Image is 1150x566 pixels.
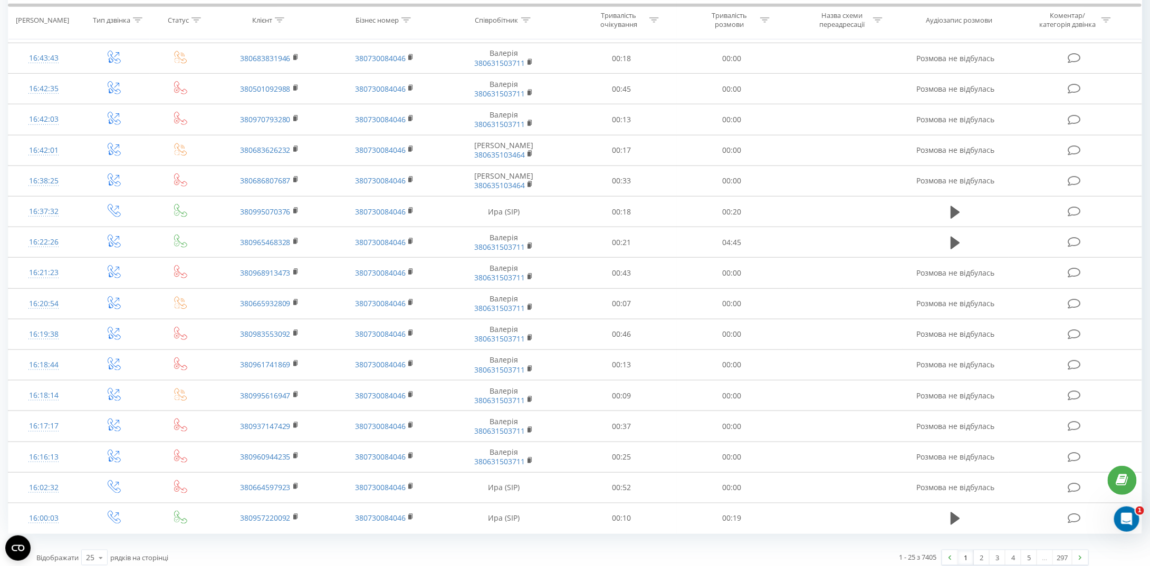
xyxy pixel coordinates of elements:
[566,411,677,442] td: 00:37
[677,197,788,227] td: 00:20
[916,391,994,401] span: Розмова не відбулась
[442,258,566,288] td: Валерія
[474,119,525,129] a: 380631503711
[701,11,758,29] div: Тривалість розмови
[677,258,788,288] td: 00:00
[677,43,788,74] td: 00:00
[677,442,788,472] td: 00:00
[442,74,566,104] td: Валерія
[677,288,788,319] td: 00:00
[86,552,94,563] div: 25
[355,237,406,247] a: 380730084046
[240,84,291,94] a: 380501092988
[926,15,992,24] div: Аудіозапис розмови
[93,15,130,24] div: Тип дзвінка
[474,150,525,160] a: 380635103464
[916,84,994,94] span: Розмова не відбулась
[442,472,566,503] td: Ира (SIP)
[19,48,69,69] div: 16:43:43
[442,227,566,258] td: Валерія
[677,74,788,104] td: 00:00
[590,11,647,29] div: Тривалість очікування
[355,114,406,124] a: 380730084046
[474,58,525,68] a: 380631503711
[566,503,677,533] td: 00:10
[566,380,677,411] td: 00:09
[474,334,525,344] a: 380631503711
[916,114,994,124] span: Розмова не відбулась
[355,391,406,401] a: 380730084046
[355,175,406,186] a: 380730084046
[677,135,788,165] td: 00:00
[19,140,69,161] div: 16:42:01
[355,421,406,431] a: 380730084046
[677,104,788,135] td: 00:00
[990,550,1005,565] a: 3
[240,237,291,247] a: 380965468328
[110,553,168,562] span: рядків на сторінці
[566,472,677,503] td: 00:52
[916,482,994,492] span: Розмова не відбулась
[1037,550,1053,565] div: …
[355,513,406,523] a: 380730084046
[566,104,677,135] td: 00:13
[677,503,788,533] td: 00:19
[475,15,519,24] div: Співробітник
[442,411,566,442] td: Валерія
[442,197,566,227] td: Ира (SIP)
[916,298,994,308] span: Розмова не відбулась
[916,359,994,369] span: Розмова не відбулась
[19,109,69,130] div: 16:42:03
[442,43,566,74] td: Валерія
[814,11,870,29] div: Назва схеми переадресації
[677,411,788,442] td: 00:00
[474,395,525,405] a: 380631503711
[36,553,79,562] span: Відображати
[566,288,677,319] td: 00:07
[355,482,406,492] a: 380730084046
[19,416,69,436] div: 16:17:17
[19,201,69,222] div: 16:37:32
[252,15,272,24] div: Клієнт
[240,482,291,492] a: 380664597923
[240,207,291,217] a: 380995070376
[916,53,994,63] span: Розмова не відбулась
[19,171,69,191] div: 16:38:25
[566,135,677,165] td: 00:17
[355,84,406,94] a: 380730084046
[566,43,677,74] td: 00:18
[566,197,677,227] td: 00:18
[240,175,291,186] a: 380686807687
[1053,550,1072,565] a: 297
[916,175,994,186] span: Розмова не відбулась
[355,53,406,63] a: 380730084046
[916,268,994,278] span: Розмова не відбулась
[355,268,406,278] a: 380730084046
[474,426,525,436] a: 380631503711
[566,319,677,349] td: 00:46
[19,477,69,498] div: 16:02:32
[677,349,788,380] td: 00:00
[442,503,566,533] td: Ира (SIP)
[355,207,406,217] a: 380730084046
[1114,506,1139,532] iframe: Intercom live chat
[240,421,291,431] a: 380937147429
[899,552,937,562] div: 1 - 25 з 7405
[677,319,788,349] td: 00:00
[474,242,525,252] a: 380631503711
[240,298,291,308] a: 380665932809
[240,268,291,278] a: 380968913473
[974,550,990,565] a: 2
[240,359,291,369] a: 380961741869
[1005,550,1021,565] a: 4
[1037,11,1099,29] div: Коментар/категорія дзвінка
[677,472,788,503] td: 00:00
[168,15,189,24] div: Статус
[442,104,566,135] td: Валерія
[474,303,525,313] a: 380631503711
[566,442,677,472] td: 00:25
[916,329,994,339] span: Розмова не відбулась
[240,513,291,523] a: 380957220092
[442,442,566,472] td: Валерія
[677,227,788,258] td: 04:45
